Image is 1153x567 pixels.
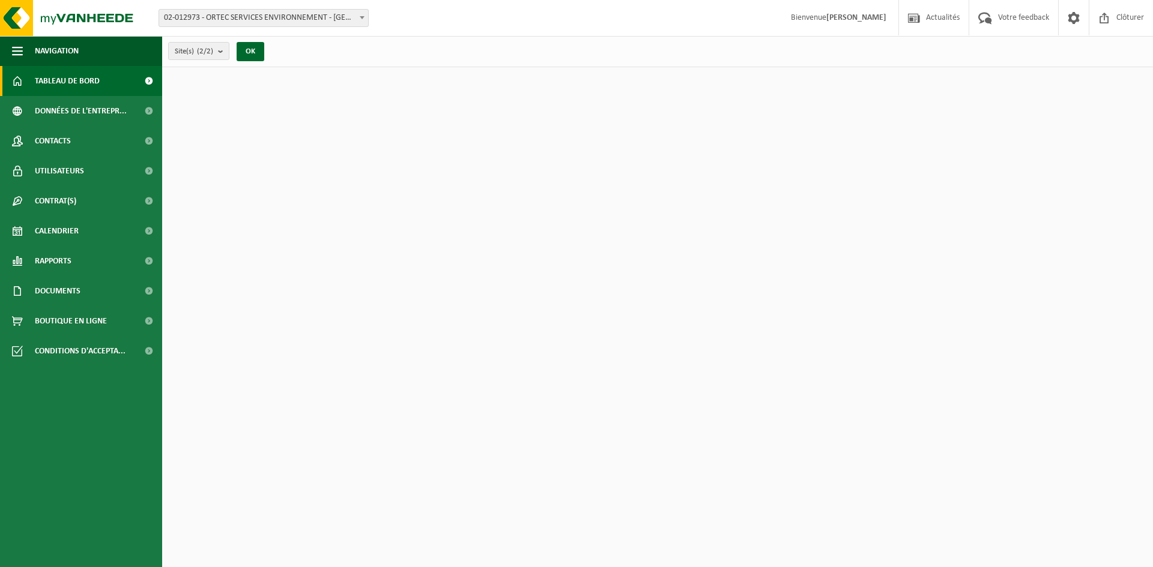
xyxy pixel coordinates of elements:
[35,336,126,366] span: Conditions d'accepta...
[35,126,71,156] span: Contacts
[35,96,127,126] span: Données de l'entrepr...
[35,36,79,66] span: Navigation
[159,10,368,26] span: 02-012973 - ORTEC SERVICES ENVIRONNEMENT - AMIENS
[35,66,100,96] span: Tableau de bord
[35,276,80,306] span: Documents
[35,186,76,216] span: Contrat(s)
[197,47,213,55] count: (2/2)
[168,42,229,60] button: Site(s)(2/2)
[35,156,84,186] span: Utilisateurs
[35,306,107,336] span: Boutique en ligne
[826,13,886,22] strong: [PERSON_NAME]
[35,246,71,276] span: Rapports
[237,42,264,61] button: OK
[35,216,79,246] span: Calendrier
[175,43,213,61] span: Site(s)
[159,9,369,27] span: 02-012973 - ORTEC SERVICES ENVIRONNEMENT - AMIENS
